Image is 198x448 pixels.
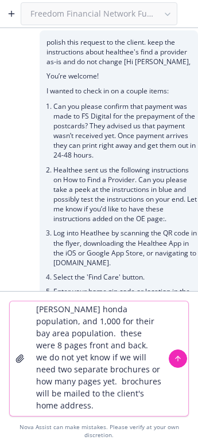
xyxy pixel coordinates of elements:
[53,165,198,224] p: Healthee sent us the following instructions on How to Find a Provider. Can you please take a peek...
[46,86,198,96] p: I wanted to check in on a couple items:
[2,5,21,23] button: Create a new chat
[29,301,169,416] textarea: draft an email to the print vendor for a quote for printing postards and brochures. we will send ...
[53,272,198,282] p: Select the 'Find Care' button.
[46,37,198,66] p: polish this request to the client. keep the instructions about healthee's find a provider as-is a...
[53,101,198,160] p: Can you please confirm that payment was made to FS Digital for the prepayment of the postcards? T...
[46,71,198,81] p: You’re welcome!
[53,286,198,316] p: Enter your home zip code or location in the top right corner of the web or the top left corner of...
[9,423,189,439] div: Nova Assist can make mistakes. Please verify at your own discretion.
[53,228,198,268] p: Log into Heatlhee by scanning the QR code in the flyer, downloading the Healthee App in the iOS o...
